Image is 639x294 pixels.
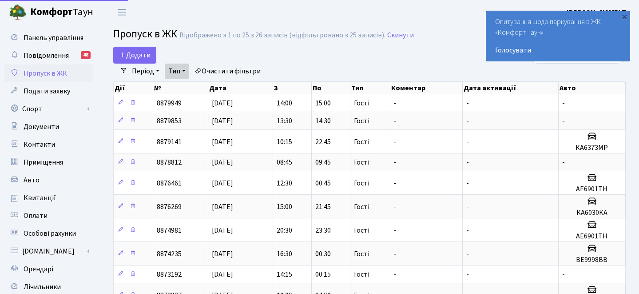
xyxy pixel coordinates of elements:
[354,117,369,125] span: Гості
[466,98,469,108] span: -
[212,226,233,235] span: [DATE]
[24,229,76,238] span: Особові рахунки
[24,122,59,132] span: Документи
[212,202,233,212] span: [DATE]
[157,178,182,188] span: 8876461
[559,82,626,94] th: Авто
[113,47,156,64] a: Додати
[277,178,292,188] span: 12:30
[4,225,93,242] a: Особові рахунки
[81,51,91,59] div: 48
[157,116,182,126] span: 8879853
[4,260,93,278] a: Орендарі
[212,270,233,279] span: [DATE]
[157,157,182,167] span: 8878812
[466,249,469,259] span: -
[24,211,48,221] span: Оплати
[212,157,233,167] span: [DATE]
[212,116,233,126] span: [DATE]
[620,12,629,21] div: ×
[562,157,565,167] span: -
[4,118,93,136] a: Документи
[466,116,469,126] span: -
[4,100,93,118] a: Спорт
[4,82,93,100] a: Подати заявку
[315,98,331,108] span: 15:00
[350,82,390,94] th: Тип
[277,202,292,212] span: 15:00
[466,226,469,235] span: -
[315,116,331,126] span: 14:30
[277,157,292,167] span: 08:45
[394,202,397,212] span: -
[354,100,369,107] span: Гості
[562,270,565,279] span: -
[212,178,233,188] span: [DATE]
[394,116,397,126] span: -
[567,8,628,17] b: [PERSON_NAME] П.
[157,98,182,108] span: 8879949
[24,51,69,60] span: Повідомлення
[113,26,177,42] span: Пропуск в ЖК
[354,271,369,278] span: Гості
[390,82,462,94] th: Коментар
[30,5,93,20] span: Таун
[24,157,63,167] span: Приміщення
[111,5,133,20] button: Переключити навігацію
[179,31,385,40] div: Відображено з 1 по 25 з 26 записів (відфільтровано з 25 записів).
[394,137,397,147] span: -
[315,270,331,279] span: 00:15
[4,207,93,225] a: Оплати
[495,45,621,56] a: Голосувати
[212,137,233,147] span: [DATE]
[9,4,27,21] img: logo.png
[24,86,70,96] span: Подати заявку
[394,270,397,279] span: -
[4,242,93,260] a: [DOMAIN_NAME]
[4,64,93,82] a: Пропуск в ЖК
[4,136,93,153] a: Контакти
[567,7,628,18] a: [PERSON_NAME] П.
[562,144,622,152] h5: КА6373МР
[277,116,292,126] span: 13:30
[354,250,369,258] span: Гості
[354,180,369,187] span: Гості
[312,82,350,94] th: По
[466,270,469,279] span: -
[30,5,73,19] b: Комфорт
[24,193,56,203] span: Квитанції
[277,226,292,235] span: 20:30
[208,82,273,94] th: Дата
[114,82,153,94] th: Дії
[277,270,292,279] span: 14:15
[466,157,469,167] span: -
[24,282,61,292] span: Лічильники
[394,157,397,167] span: -
[562,209,622,217] h5: КА6030КА
[157,226,182,235] span: 8874981
[4,189,93,207] a: Квитанції
[315,137,331,147] span: 22:45
[562,256,622,264] h5: ВЕ9998ВВ
[277,98,292,108] span: 14:00
[128,64,163,79] a: Період
[212,249,233,259] span: [DATE]
[273,82,312,94] th: З
[212,98,233,108] span: [DATE]
[315,157,331,167] span: 09:45
[463,82,559,94] th: Дата активації
[562,98,565,108] span: -
[394,178,397,188] span: -
[4,29,93,47] a: Панель управління
[315,226,331,235] span: 23:30
[24,68,67,78] span: Пропуск в ЖК
[4,153,93,171] a: Приміщення
[153,82,208,94] th: №
[394,249,397,259] span: -
[277,137,292,147] span: 10:15
[315,249,331,259] span: 00:30
[4,171,93,189] a: Авто
[24,264,53,274] span: Орендарі
[354,159,369,166] span: Гості
[466,202,469,212] span: -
